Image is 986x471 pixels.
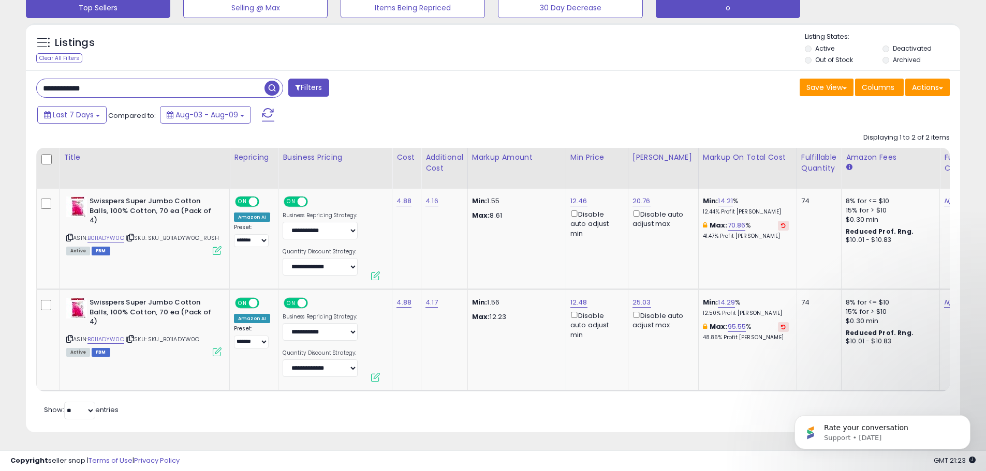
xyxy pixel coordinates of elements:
span: All listings currently available for purchase on Amazon [66,247,90,255]
small: Amazon Fees. [846,163,852,172]
a: 20.76 [632,196,651,206]
a: 14.29 [718,297,735,308]
a: Terms of Use [89,455,133,465]
p: 41.47% Profit [PERSON_NAME] [703,233,789,240]
a: 12.48 [570,297,587,308]
span: ON [285,197,298,206]
span: | SKU: SKU_B01IADYW0C [126,335,200,343]
label: Out of Stock [815,55,853,64]
button: Aug-03 - Aug-09 [160,106,251,124]
div: 74 [801,298,833,307]
span: Show: entries [44,405,119,415]
div: Additional Cost [425,152,463,174]
div: Disable auto adjust min [570,310,620,340]
div: 8% for <= $10 [846,298,932,307]
b: Min: [703,196,718,206]
span: Aug-03 - Aug-09 [175,110,238,120]
div: ASIN: [66,196,222,254]
span: | SKU: SKU_B01IADYW0C_RUSH [126,234,219,242]
div: Markup on Total Cost [703,152,792,163]
div: Min Price [570,152,624,163]
strong: Max: [472,312,490,322]
label: Business Repricing Strategy: [283,212,358,219]
div: Disable auto adjust max [632,310,690,330]
span: Columns [862,82,894,93]
div: Disable auto adjust min [570,208,620,238]
img: 41Z5BrcFavL._SL40_.jpg [66,298,87,318]
div: Clear All Filters [36,53,82,63]
p: 1.55 [472,196,558,206]
a: 12.46 [570,196,587,206]
p: 12.50% Profit [PERSON_NAME] [703,310,789,317]
p: 8.61 [472,211,558,220]
span: FBM [92,348,110,357]
div: $10.01 - $10.83 [846,236,932,245]
div: ASIN: [66,298,222,355]
div: Preset: [234,224,270,247]
label: Active [815,44,834,53]
div: $0.30 min [846,316,932,326]
b: Min: [703,297,718,307]
div: % [703,322,789,341]
a: 70.86 [728,220,746,231]
div: Cost [396,152,417,163]
span: All listings currently available for purchase on Amazon [66,348,90,357]
p: 48.86% Profit [PERSON_NAME] [703,334,789,341]
label: Archived [893,55,921,64]
div: Preset: [234,325,270,348]
span: OFF [258,299,274,308]
span: OFF [306,197,323,206]
div: [PERSON_NAME] [632,152,694,163]
div: Fulfillable Quantity [801,152,837,174]
label: Deactivated [893,44,932,53]
a: 4.88 [396,297,411,308]
a: 4.88 [396,196,411,206]
button: Actions [905,79,950,96]
div: Fulfillment Cost [944,152,984,174]
label: Quantity Discount Strategy: [283,248,358,255]
span: ON [285,299,298,308]
div: Disable auto adjust max [632,208,690,229]
th: The percentage added to the cost of goods (COGS) that forms the calculator for Min & Max prices. [698,148,797,189]
div: Repricing [234,152,274,163]
a: N/A [944,196,956,206]
button: Columns [855,79,904,96]
a: 95.55 [728,322,746,332]
b: Max: [710,220,728,230]
span: ON [236,197,249,206]
a: B01IADYW0C [87,335,124,344]
h5: Listings [55,36,95,50]
div: Amazon Fees [846,152,935,163]
img: 41Z5BrcFavL._SL40_.jpg [66,196,87,217]
span: OFF [258,197,274,206]
p: 12.44% Profit [PERSON_NAME] [703,208,789,216]
div: seller snap | | [10,456,180,466]
button: Last 7 Days [37,106,107,124]
span: Compared to: [108,111,156,120]
button: Save View [800,79,853,96]
div: Displaying 1 to 2 of 2 items [863,133,950,143]
span: FBM [92,247,110,255]
div: Markup Amount [472,152,562,163]
b: Reduced Prof. Rng. [846,328,914,337]
strong: Copyright [10,455,48,465]
a: 14.21 [718,196,733,206]
label: Business Repricing Strategy: [283,313,358,321]
a: 4.16 [425,196,438,206]
a: 25.03 [632,297,651,308]
b: Swisspers Super Jumbo Cotton Balls, 100% Cotton, 70 ea (Pack of 4) [90,298,215,329]
a: Privacy Policy [134,455,180,465]
div: Business Pricing [283,152,388,163]
button: Filters [288,79,329,97]
p: Listing States: [805,32,960,42]
strong: Min: [472,297,488,307]
div: 15% for > $10 [846,307,932,316]
a: B01IADYW0C [87,234,124,242]
p: 1.56 [472,298,558,307]
iframe: Intercom notifications message [779,393,986,466]
div: 74 [801,196,833,206]
p: 12.23 [472,312,558,322]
